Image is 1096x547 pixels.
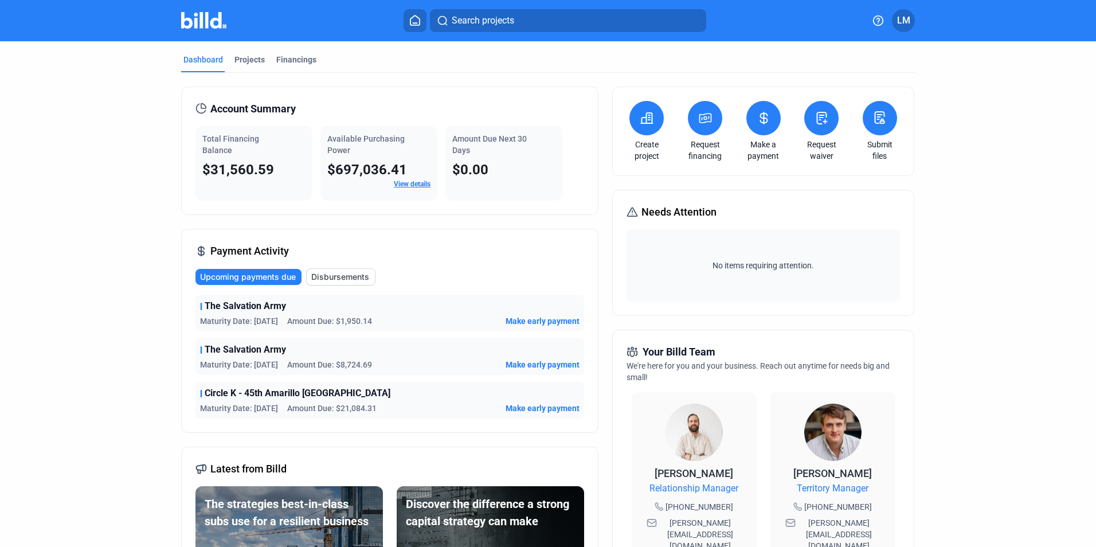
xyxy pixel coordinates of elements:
[685,139,725,162] a: Request financing
[627,139,667,162] a: Create project
[276,54,316,65] div: Financings
[627,361,890,382] span: We're here for you and your business. Reach out anytime for needs big and small!
[643,344,715,360] span: Your Billd Team
[452,134,527,155] span: Amount Due Next 30 Days
[797,482,868,495] span: Territory Manager
[506,359,580,370] button: Make early payment
[804,501,872,513] span: [PHONE_NUMBER]
[205,386,390,400] span: Circle K - 45th Amarillo [GEOGRAPHIC_DATA]
[327,134,405,155] span: Available Purchasing Power
[287,403,377,414] span: Amount Due: $21,084.31
[860,139,900,162] a: Submit files
[743,139,784,162] a: Make a payment
[205,495,374,530] div: The strategies best-in-class subs use for a resilient business
[200,271,296,283] span: Upcoming payments due
[793,467,872,479] span: [PERSON_NAME]
[210,461,287,477] span: Latest from Billd
[430,9,706,32] button: Search projects
[897,14,910,28] span: LM
[234,54,265,65] div: Projects
[801,139,841,162] a: Request waiver
[892,9,915,32] button: LM
[406,495,575,530] div: Discover the difference a strong capital strategy can make
[195,269,302,285] button: Upcoming payments due
[287,315,372,327] span: Amount Due: $1,950.14
[287,359,372,370] span: Amount Due: $8,724.69
[181,12,226,29] img: Billd Company Logo
[641,204,717,220] span: Needs Attention
[649,482,738,495] span: Relationship Manager
[666,501,733,513] span: [PHONE_NUMBER]
[210,243,289,259] span: Payment Activity
[205,343,286,357] span: The Salvation Army
[183,54,223,65] div: Dashboard
[631,260,895,271] span: No items requiring attention.
[452,162,488,178] span: $0.00
[452,14,514,28] span: Search projects
[205,299,286,313] span: The Salvation Army
[655,467,733,479] span: [PERSON_NAME]
[506,315,580,327] button: Make early payment
[306,268,375,286] button: Disbursements
[666,404,723,461] img: Relationship Manager
[394,180,430,188] a: View details
[202,134,259,155] span: Total Financing Balance
[200,359,278,370] span: Maturity Date: [DATE]
[200,403,278,414] span: Maturity Date: [DATE]
[210,101,296,117] span: Account Summary
[804,404,862,461] img: Territory Manager
[202,162,274,178] span: $31,560.59
[506,403,580,414] button: Make early payment
[311,271,369,283] span: Disbursements
[200,315,278,327] span: Maturity Date: [DATE]
[327,162,407,178] span: $697,036.41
